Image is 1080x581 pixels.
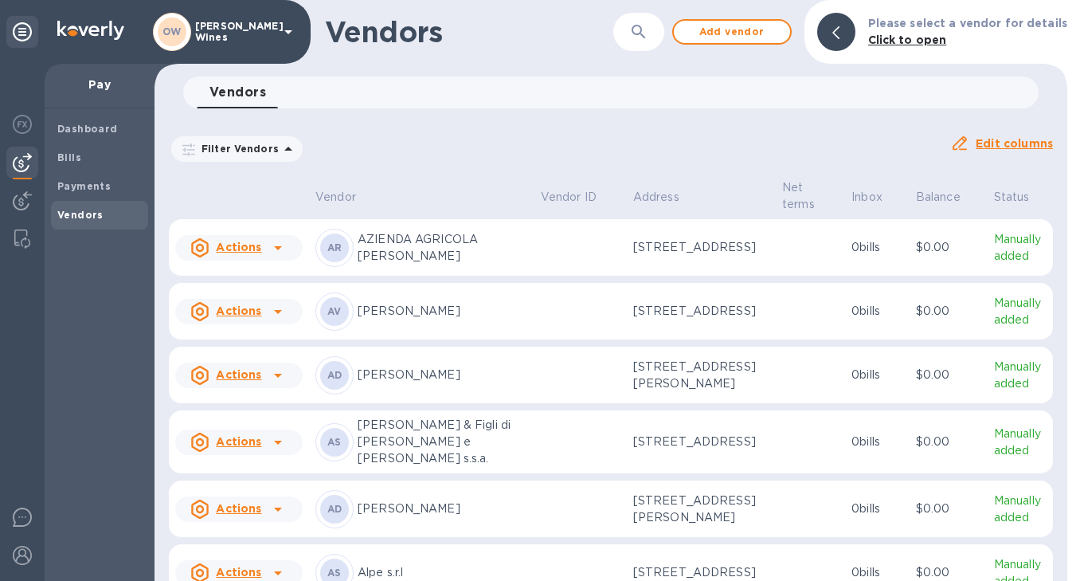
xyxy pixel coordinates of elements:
p: [STREET_ADDRESS] [633,564,769,581]
p: Manually added [994,493,1047,526]
p: Filter Vendors [195,142,279,155]
p: 0 bills [851,367,903,383]
p: Manually added [994,295,1047,328]
p: Vendor ID [541,189,597,206]
b: AD [327,503,342,515]
p: Manually added [994,359,1047,392]
u: Actions [216,241,261,253]
p: [STREET_ADDRESS][PERSON_NAME] [633,493,769,526]
b: Bills [57,151,81,163]
b: AS [327,436,342,448]
span: Address [633,189,700,206]
p: 0 bills [851,564,903,581]
span: Vendor ID [541,189,617,206]
button: Add vendor [672,19,792,45]
b: Click to open [868,33,947,46]
p: 0 bills [851,501,903,517]
p: Balance [916,189,961,206]
p: [STREET_ADDRESS] [633,239,769,256]
p: Status [994,189,1030,206]
p: 0 bills [851,434,903,450]
p: Manually added [994,231,1047,265]
p: 0 bills [851,303,903,320]
p: $0.00 [916,239,981,256]
p: $0.00 [916,434,981,450]
p: [PERSON_NAME] [358,501,528,517]
p: Alpe s.r.l [358,564,528,581]
img: Foreign exchange [13,115,32,134]
b: Payments [57,180,111,192]
p: [PERSON_NAME] Wines [195,21,275,43]
span: Vendors [209,81,266,104]
p: Net terms [782,179,818,213]
b: AV [327,305,342,317]
p: Pay [57,77,142,92]
p: Manually added [994,426,1047,459]
p: $0.00 [916,501,981,517]
p: $0.00 [916,564,981,581]
span: Add vendor [687,22,777,41]
p: Address [633,189,679,206]
b: Vendors [57,209,104,221]
b: AS [327,567,342,579]
b: AR [327,241,342,253]
b: AD [327,369,342,381]
u: Actions [216,368,261,381]
u: Edit columns [976,137,1053,150]
p: [STREET_ADDRESS] [633,303,769,320]
b: OW [162,26,182,37]
div: Unpin categories [6,16,38,48]
p: [STREET_ADDRESS] [633,434,769,450]
span: Net terms [782,179,839,213]
b: Dashboard [57,123,118,135]
span: Inbox [851,189,903,206]
p: [STREET_ADDRESS][PERSON_NAME] [633,359,769,392]
p: Vendor [315,189,356,206]
u: Actions [216,566,261,579]
b: Please select a vendor for details [868,17,1067,29]
p: $0.00 [916,367,981,383]
p: Inbox [851,189,882,206]
u: Actions [216,304,261,317]
p: [PERSON_NAME] [358,367,528,383]
h1: Vendors [325,15,613,49]
u: Actions [216,435,261,448]
img: Logo [57,21,124,40]
u: Actions [216,502,261,515]
p: [PERSON_NAME] [358,303,528,320]
p: $0.00 [916,303,981,320]
p: [PERSON_NAME] & Figli di [PERSON_NAME] e [PERSON_NAME] s.s.a. [358,417,528,467]
span: Vendor [315,189,377,206]
p: AZIENDA AGRICOLA [PERSON_NAME] [358,231,528,265]
span: Balance [916,189,981,206]
p: 0 bills [851,239,903,256]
